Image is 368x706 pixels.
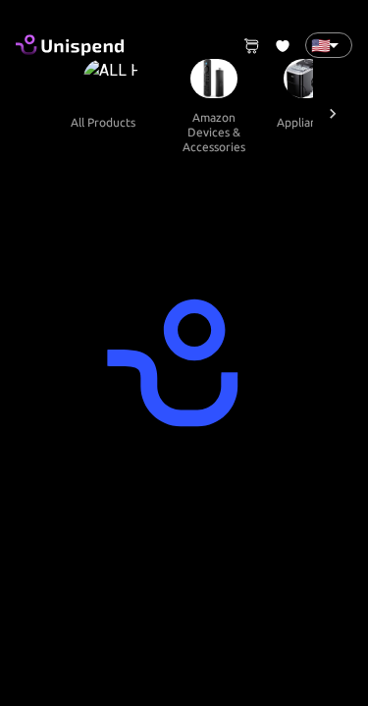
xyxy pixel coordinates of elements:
[284,59,329,98] img: Appliances
[305,32,352,58] div: 🇺🇸
[311,33,321,57] p: 🇺🇸
[167,98,261,166] button: amazon devices & accessories
[86,255,283,452] div: animation
[83,59,139,98] img: ALL PRODUCTS
[190,59,237,98] img: Amazon Devices & Accessories
[55,98,151,145] button: all products
[261,98,350,145] button: appliances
